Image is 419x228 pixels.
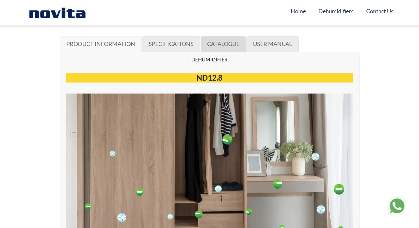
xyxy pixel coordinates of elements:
[60,36,142,52] a: PRODUCT INFORMATION
[26,6,89,19] img: Novita
[149,40,194,47] span: SPECIFICATIONS
[201,36,246,52] a: CATALOGUE
[191,56,228,62] span: DEHUMIDIFIER
[196,73,223,82] span: ND12.8
[366,5,394,17] a: Contact Us
[246,36,299,52] a: USER MANUAL
[66,40,135,47] span: PRODUCT INFORMATION
[291,5,306,17] a: Home
[318,5,354,17] a: Dehumidifiers
[142,36,200,52] a: SPECIFICATIONS
[253,40,292,47] span: USER MANUAL
[207,40,240,47] span: CATALOGUE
